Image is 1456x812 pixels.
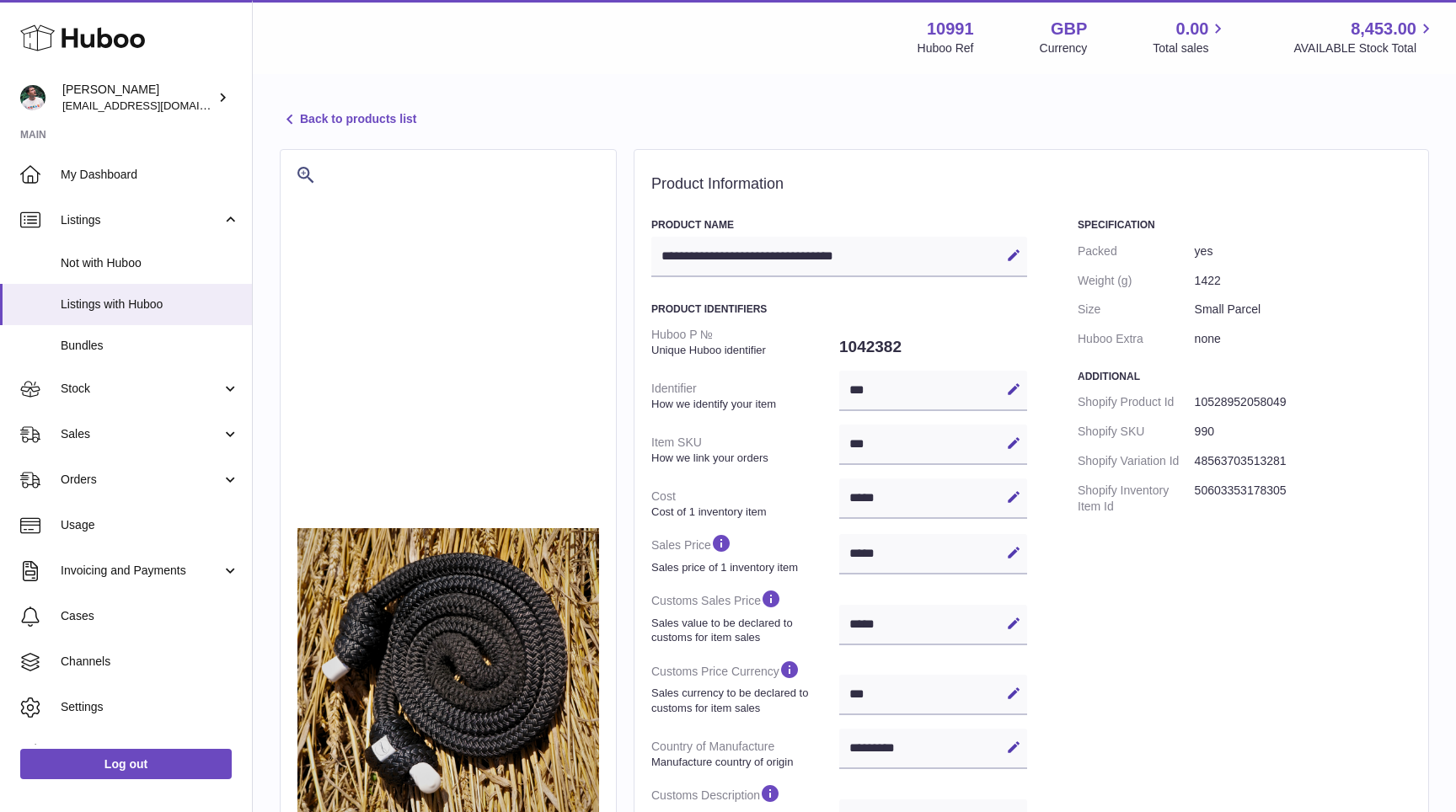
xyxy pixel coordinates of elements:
div: Huboo Ref [918,40,974,56]
a: Log out [20,749,232,779]
dt: Packed [1078,237,1195,266]
dt: Item SKU [651,428,839,472]
strong: How we identify your item [651,397,835,412]
span: [EMAIL_ADDRESS][DOMAIN_NAME] [62,99,248,112]
span: Sales [61,426,222,442]
img: timshieff@gmail.com [20,85,45,110]
span: Listings with Huboo [61,296,239,313]
div: Currency [1040,40,1088,56]
strong: Sales value to be declared to customs for item sales [651,616,835,645]
span: AVAILABLE Stock Total [1293,40,1436,56]
span: Settings [61,699,239,715]
strong: 10991 [927,18,974,40]
dt: Shopify SKU [1078,417,1195,446]
dt: Shopify Product Id [1078,387,1195,417]
span: Cases [61,608,239,624]
h3: Product Name [651,218,1027,232]
h2: Product Information [651,175,1411,194]
dd: 10528952058049 [1195,387,1411,417]
strong: Manufacture country of origin [651,755,835,770]
dt: Huboo P № [651,320,839,364]
dt: Country of Manufacture [651,732,839,776]
span: Not with Huboo [61,255,239,271]
strong: Sales price of 1 inventory item [651,560,835,575]
span: Usage [61,517,239,533]
dt: Huboo Extra [1078,324,1195,354]
a: Back to products list [280,110,416,130]
dt: Shopify Inventory Item Id [1078,476,1195,521]
span: Bundles [61,338,239,354]
dd: none [1195,324,1411,354]
strong: GBP [1051,18,1087,40]
h3: Product Identifiers [651,302,1027,316]
span: Listings [61,212,222,228]
h3: Specification [1078,218,1411,232]
a: 0.00 Total sales [1153,18,1228,56]
strong: Unique Huboo identifier [651,343,835,358]
dt: Cost [651,482,839,526]
strong: How we link your orders [651,451,835,466]
span: Invoicing and Payments [61,563,222,579]
h3: Additional [1078,370,1411,383]
span: Channels [61,654,239,670]
dt: Identifier [651,374,839,418]
dt: Sales Price [651,526,839,581]
dt: Customs Sales Price [651,581,839,651]
dt: Shopify Variation Id [1078,446,1195,476]
span: Stock [61,381,222,397]
dd: 990 [1195,417,1411,446]
span: Orders [61,472,222,488]
span: 8,453.00 [1351,18,1416,40]
strong: Sales currency to be declared to customs for item sales [651,686,835,715]
dd: 1422 [1195,266,1411,296]
dd: Small Parcel [1195,295,1411,324]
dt: Customs Price Currency [651,652,839,722]
dd: yes [1195,237,1411,266]
dt: Weight (g) [1078,266,1195,296]
dd: 50603353178305 [1195,476,1411,521]
div: [PERSON_NAME] [62,82,214,114]
span: My Dashboard [61,167,239,183]
dd: 1042382 [839,329,1027,365]
span: Total sales [1153,40,1228,56]
dt: Size [1078,295,1195,324]
span: 0.00 [1176,18,1209,40]
strong: Cost of 1 inventory item [651,505,835,520]
dd: 48563703513281 [1195,446,1411,476]
a: 8,453.00 AVAILABLE Stock Total [1293,18,1436,56]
